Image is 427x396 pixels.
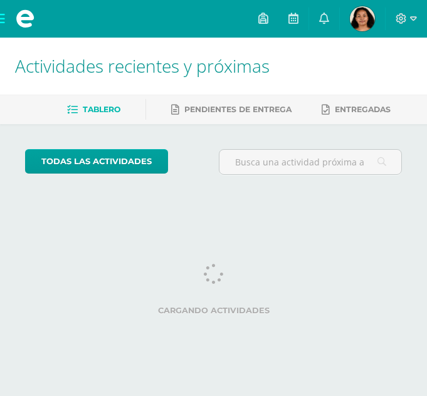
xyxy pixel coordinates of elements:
span: Entregadas [335,105,391,114]
span: Tablero [83,105,120,114]
span: Pendientes de entrega [184,105,292,114]
a: todas las Actividades [25,149,168,174]
img: cb4148081ef252bd29a6a4424fd4a5bd.png [350,6,375,31]
label: Cargando actividades [25,306,402,315]
span: Actividades recientes y próximas [15,54,270,78]
input: Busca una actividad próxima aquí... [219,150,402,174]
a: Tablero [67,100,120,120]
a: Entregadas [322,100,391,120]
a: Pendientes de entrega [171,100,292,120]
